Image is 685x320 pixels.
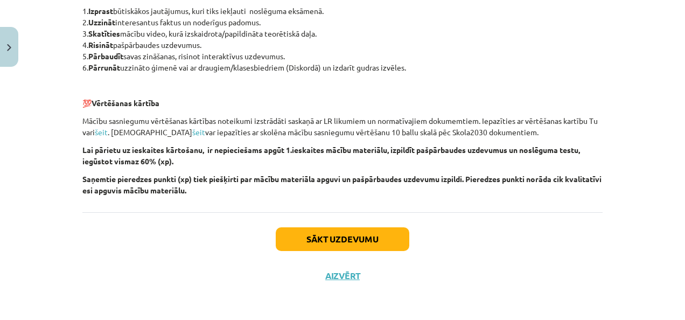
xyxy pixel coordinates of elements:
[82,98,603,109] p: 💯
[95,127,108,137] a: šeit
[192,127,205,137] a: šeit
[88,62,120,72] strong: Pārrunāt
[82,174,602,195] strong: Saņemtie pieredzes punkti (xp) tiek piešķirti par mācību materiāla apguvi un pašpārbaudes uzdevum...
[88,17,115,27] strong: Uzzināt
[88,6,113,16] strong: Izprast
[276,227,409,251] button: Sākt uzdevumu
[82,5,603,73] p: 1. būtiskākos jautājumus, kuri tiks iekļauti noslēguma eksāmenā. 2. interesantus faktus un noderī...
[88,51,123,61] strong: Pārbaudīt
[92,98,159,108] strong: Vērtēšanas kārtība
[82,115,603,138] p: Mācību sasniegumu vērtēšanas kārtības noteikumi izstrādāti saskaņā ar LR likumiem un normatīvajie...
[88,29,120,38] strong: Skatīties
[88,40,113,50] strong: Risināt
[7,44,11,51] img: icon-close-lesson-0947bae3869378f0d4975bcd49f059093ad1ed9edebbc8119c70593378902aed.svg
[82,145,580,166] strong: Lai pārietu uz ieskaites kārtošanu, ir nepieciešams apgūt 1.ieskaites mācību materiālu, izpildīt ...
[322,270,363,281] button: Aizvērt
